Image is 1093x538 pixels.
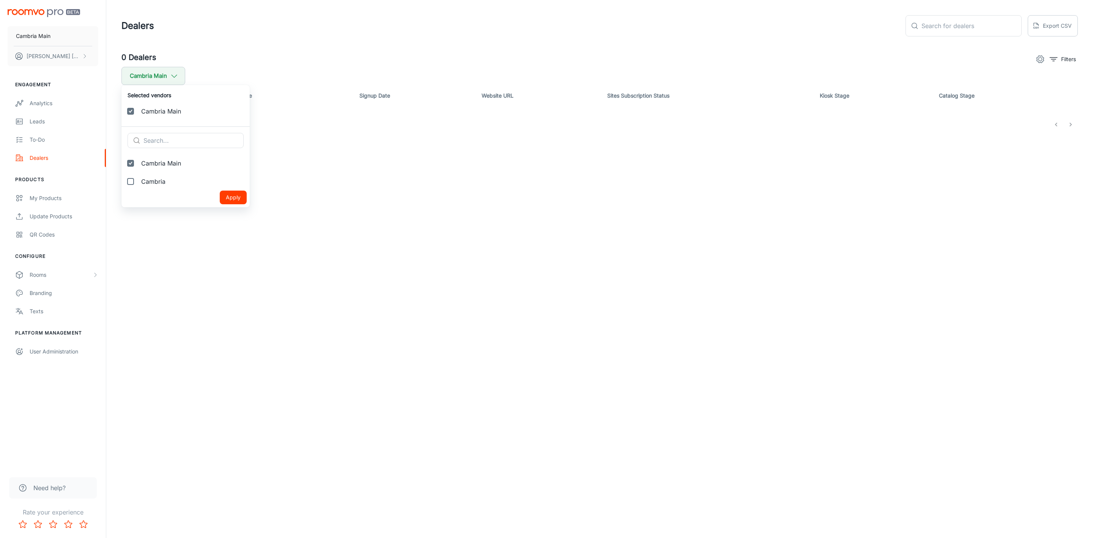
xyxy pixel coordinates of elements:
[141,159,244,168] span: Cambria Main
[141,107,244,116] span: Cambria Main
[143,133,244,148] input: Search...
[141,177,244,186] span: Cambria
[128,91,244,99] h6: Selected vendors
[220,191,247,204] button: Apply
